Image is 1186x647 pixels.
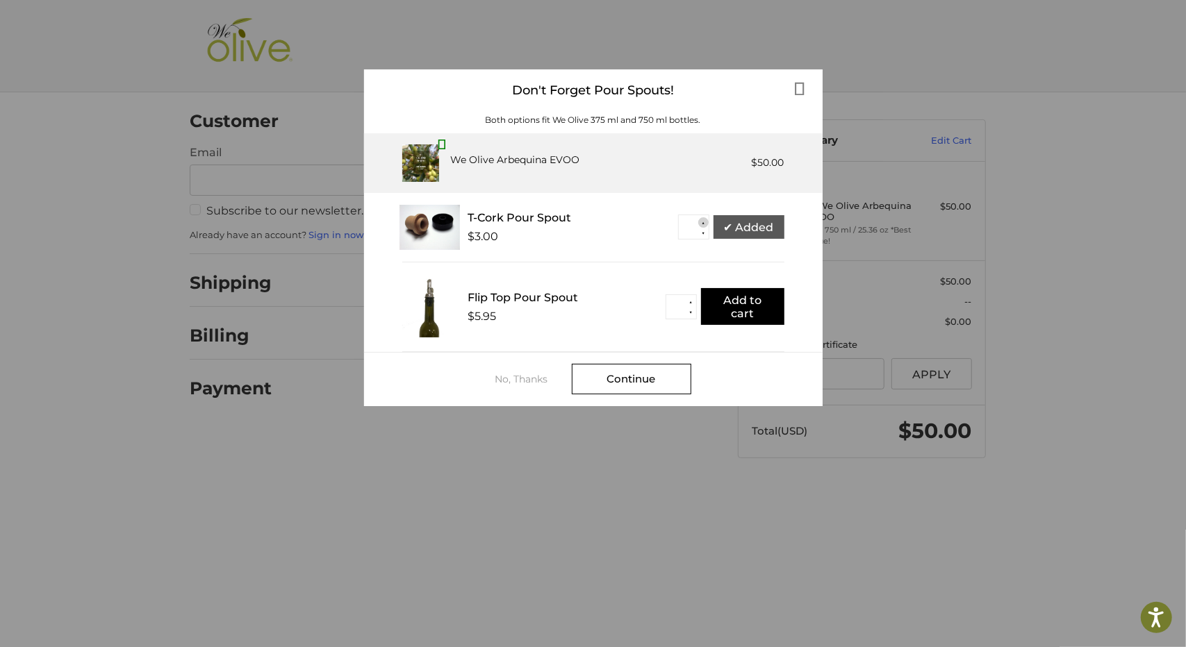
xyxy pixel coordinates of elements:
button: ▲ [698,217,709,228]
div: $50.00 [752,156,784,170]
button: ▼ [686,308,696,318]
div: Both options fit We Olive 375 ml and 750 ml bottles. [364,114,823,126]
p: We're away right now. Please check back later! [19,21,157,32]
div: Flip Top Pour Spout [468,291,666,304]
img: FTPS_bottle__43406.1705089544.233.225.jpg [402,276,456,337]
div: Don't Forget Pour Spouts! [364,69,823,112]
div: We Olive Arbequina EVOO [450,153,579,167]
button: ✔ Added [714,215,784,239]
div: No, Thanks [495,373,572,385]
div: $3.00 [468,230,498,243]
button: Add to cart [701,288,784,325]
button: ▲ [686,297,696,308]
img: T_Cork__22625.1711686153.233.225.jpg [400,205,460,250]
div: T-Cork Pour Spout [468,211,669,224]
div: Continue [572,364,691,394]
button: Open LiveChat chat widget [160,18,176,35]
button: ▼ [698,228,709,238]
div: $5.95 [468,310,496,323]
